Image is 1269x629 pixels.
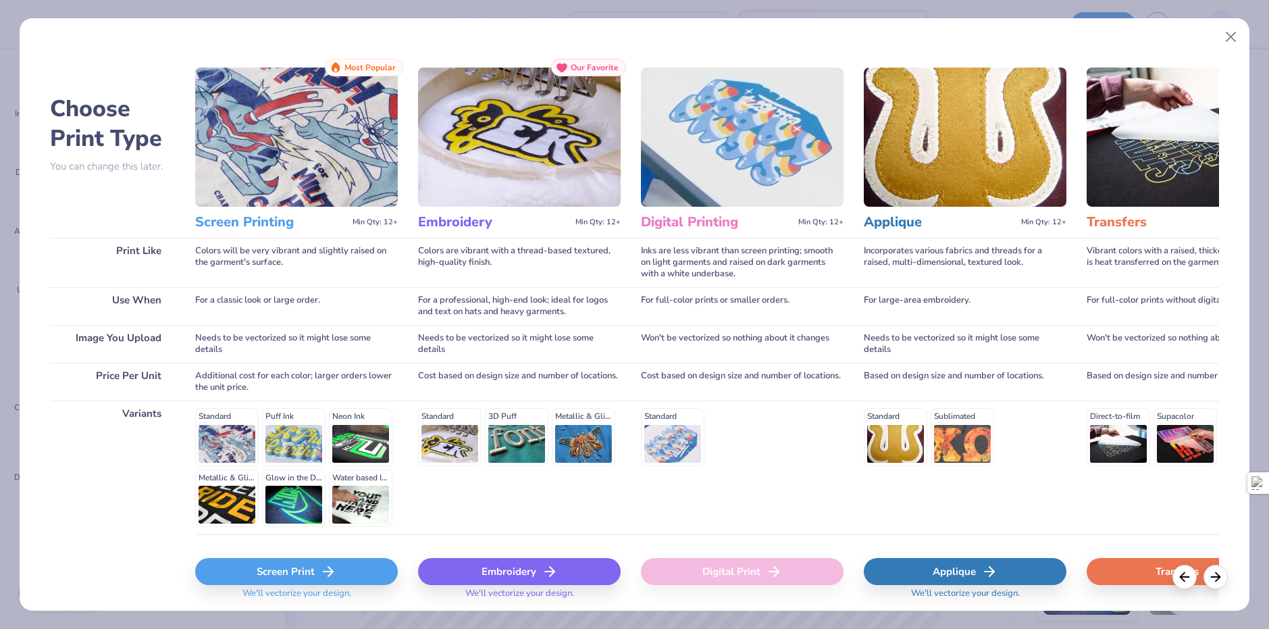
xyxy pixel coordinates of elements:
span: Min Qty: 12+ [1021,218,1066,227]
div: Colors will be very vibrant and slightly raised on the garment's surface. [195,238,398,287]
div: Needs to be vectorized so it might lose some details [418,325,621,363]
h2: Choose Print Type [50,94,175,153]
h3: Applique [864,213,1016,231]
div: Needs to be vectorized so it might lose some details [864,325,1066,363]
div: Image You Upload [50,325,175,363]
div: Based on design size and number of locations. [864,363,1066,401]
div: Needs to be vectorized so it might lose some details [195,325,398,363]
div: Screen Print [195,558,398,585]
h3: Digital Printing [641,213,793,231]
span: Our Favorite [571,63,619,72]
h3: Screen Printing [195,213,347,231]
span: Most Popular [344,63,396,72]
img: Digital Printing [641,68,844,207]
div: Colors are vibrant with a thread-based textured, high-quality finish. [418,238,621,287]
div: Incorporates various fabrics and threads for a raised, multi-dimensional, textured look. [864,238,1066,287]
span: Min Qty: 12+ [353,218,398,227]
div: Price Per Unit [50,363,175,401]
div: Applique [864,558,1066,585]
span: We'll vectorize your design. [906,588,1025,607]
div: Inks are less vibrant than screen printing; smooth on light garments and raised on dark garments ... [641,238,844,287]
div: Digital Print [641,558,844,585]
span: We'll vectorize your design. [237,588,357,607]
span: Min Qty: 12+ [575,218,621,227]
h3: Embroidery [418,213,570,231]
p: You can change this later. [50,161,175,172]
div: For a classic look or large order. [195,287,398,325]
div: Use When [50,287,175,325]
div: Cost based on design size and number of locations. [641,363,844,401]
div: Additional cost for each color; larger orders lower the unit price. [195,363,398,401]
div: For a professional, high-end look; ideal for logos and text on hats and heavy garments. [418,287,621,325]
img: Screen Printing [195,68,398,207]
img: Applique [864,68,1066,207]
div: Print Like [50,238,175,287]
div: For full-color prints or smaller orders. [641,287,844,325]
h3: Transfers [1087,213,1239,231]
div: For large-area embroidery. [864,287,1066,325]
span: Min Qty: 12+ [798,218,844,227]
div: Won't be vectorized so nothing about it changes [641,325,844,363]
div: Embroidery [418,558,621,585]
div: Cost based on design size and number of locations. [418,363,621,401]
span: We'll vectorize your design. [460,588,579,607]
img: Embroidery [418,68,621,207]
button: Close [1218,24,1244,50]
div: Variants [50,401,175,534]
